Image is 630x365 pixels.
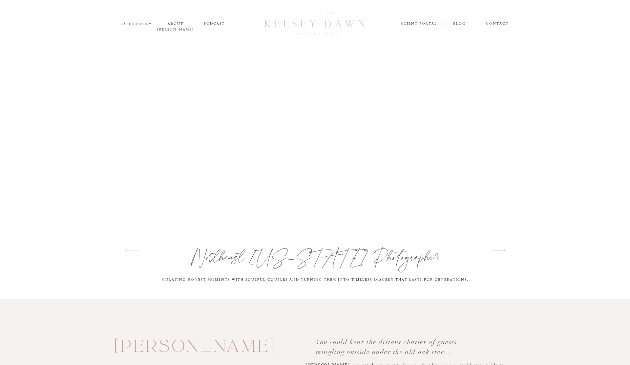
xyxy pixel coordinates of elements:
[154,241,476,273] h1: Northeast [US_STATE] Photographer
[316,337,475,361] p: You could hear the distant chatter of guests mingling outside under the old oak tree...
[155,21,196,27] a: about [PERSON_NAME]
[115,337,262,356] h2: [PERSON_NAME]
[120,21,152,27] a: experience
[441,21,477,27] a: blog
[160,277,470,286] h3: CURATING HONEST MOMENTS WITH SOULFUL COUPLES AND TURNING THEM INTO TIMELESS IMAGERY THAT LASTs FO...
[401,21,438,28] a: client portal
[486,21,509,27] a: contact
[196,21,232,27] a: podcast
